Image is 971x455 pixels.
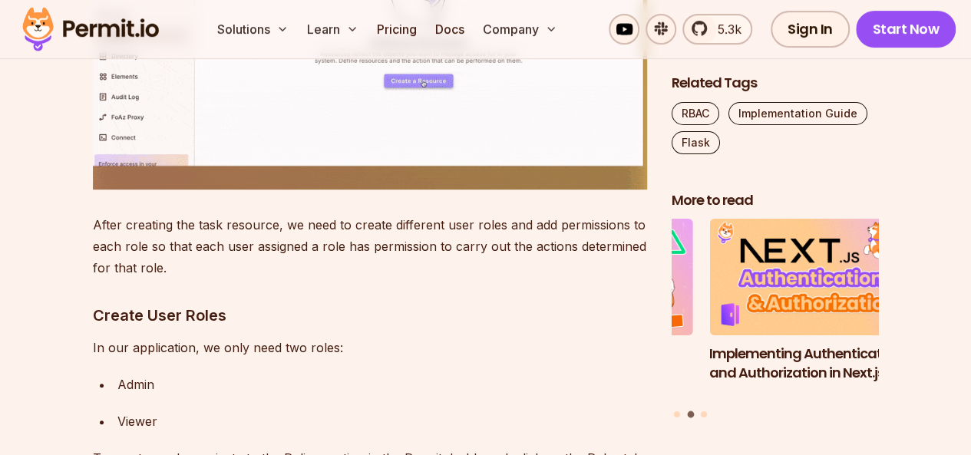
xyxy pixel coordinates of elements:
div: Admin [117,374,647,395]
h3: Implementing Authentication and Authorization in Next.js [709,345,917,383]
img: Implementing Authentication and Authorization in Next.js [709,219,917,336]
button: Company [477,14,563,45]
h3: Create User Roles [93,303,647,328]
li: 2 of 3 [709,219,917,402]
div: Posts [672,219,879,420]
div: Viewer [117,410,647,432]
li: 1 of 3 [486,219,693,402]
a: Docs [429,14,471,45]
p: In our application, we only need two roles: [93,337,647,358]
button: Learn [301,14,365,45]
a: Pricing [371,14,423,45]
button: Go to slide 2 [687,411,694,418]
a: Implementing Authentication and Authorization in Next.jsImplementing Authentication and Authoriza... [709,219,917,402]
button: Go to slide 3 [701,411,707,417]
p: After creating the task resource, we need to create different user roles and add permissions to e... [93,214,647,279]
button: Solutions [211,14,295,45]
h2: More to read [672,191,879,210]
a: Sign In [771,11,850,48]
button: Go to slide 1 [674,411,680,417]
h2: Related Tags [672,74,879,93]
a: RBAC [672,102,719,125]
a: Start Now [856,11,956,48]
h3: Implementing Multi-Tenant RBAC in Nuxt.js [486,345,693,383]
a: 5.3k [682,14,752,45]
a: Flask [672,131,720,154]
a: Implementation Guide [728,102,867,125]
img: Permit logo [15,3,166,55]
span: 5.3k [708,20,741,38]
